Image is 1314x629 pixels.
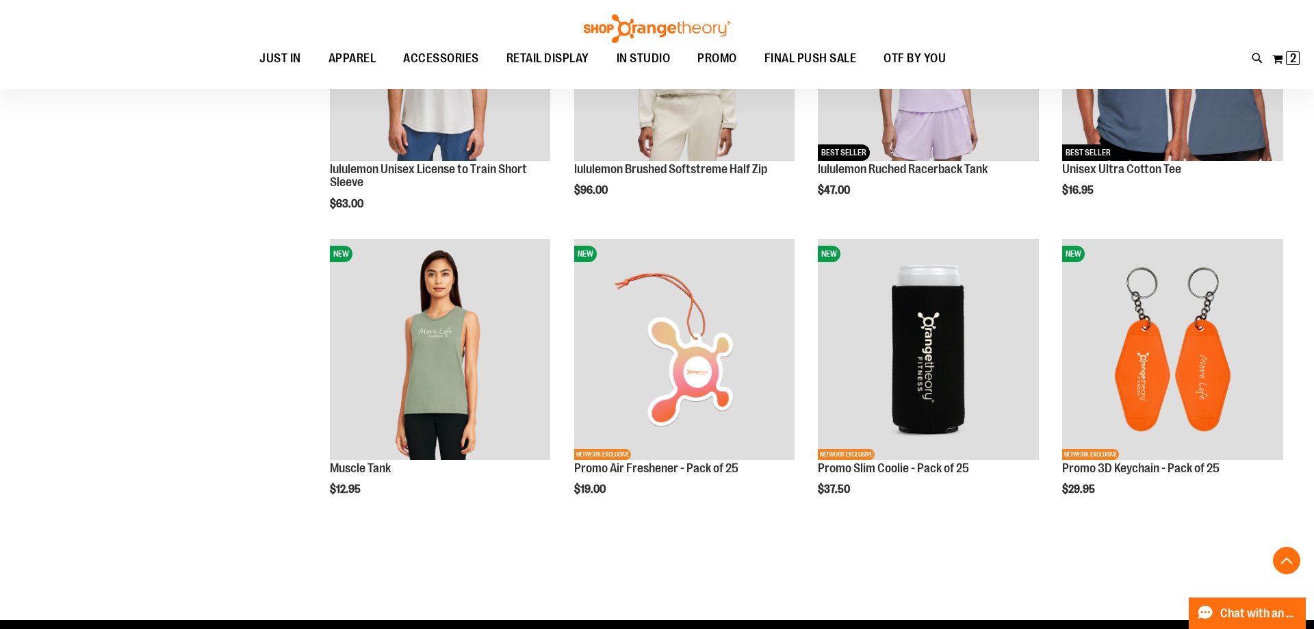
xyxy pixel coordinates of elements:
span: $16.95 [1062,184,1096,196]
img: Promo Air Freshener - Pack of 25 [574,239,795,460]
span: NEW [574,246,597,262]
a: lululemon Unisex License to Train Short Sleeve [330,162,527,190]
a: ACCESSORIES [389,43,493,75]
img: Promo Slim Coolie - Pack of 25 [818,239,1039,460]
span: APPAREL [328,43,376,74]
span: BEST SELLER [1062,144,1114,161]
span: $29.95 [1062,483,1097,496]
img: Muscle Tank [330,239,551,460]
a: RETAIL DISPLAY [493,43,603,75]
span: OTF BY YOU [884,43,946,74]
a: IN STUDIO [603,43,684,75]
span: BEST SELLER [818,144,870,161]
span: ACCESSORIES [403,43,479,74]
a: Promo Air Freshener - Pack of 25NEWNETWORK EXCLUSIVE [574,239,795,462]
img: Promo 3D Keychain - Pack of 25 [1062,239,1283,460]
a: Muscle TankNEW [330,239,551,462]
a: Promo 3D Keychain - Pack of 25 [1062,461,1220,475]
a: Promo 3D Keychain - Pack of 25NEWNETWORK EXCLUSIVE [1062,239,1283,462]
span: FINAL PUSH SALE [764,43,857,74]
span: NETWORK EXCLUSIVE [818,449,875,460]
span: $63.00 [330,198,365,210]
span: IN STUDIO [617,43,671,74]
a: PROMO [684,43,751,75]
a: Muscle Tank [330,461,391,475]
a: JUST IN [246,43,315,74]
a: OTF BY YOU [870,43,959,75]
span: NETWORK EXCLUSIVE [574,449,631,460]
img: Shop Orangetheory [582,14,732,43]
a: Unisex Ultra Cotton Tee [1062,162,1181,176]
span: NETWORK EXCLUSIVE [1062,449,1119,460]
a: lululemon Ruched Racerback Tank [818,162,988,176]
span: JUST IN [259,43,301,74]
span: NEW [1062,246,1085,262]
button: Back To Top [1273,547,1300,574]
span: NEW [330,246,352,262]
a: Promo Slim Coolie - Pack of 25NEWNETWORK EXCLUSIVE [818,239,1039,462]
div: product [1055,232,1290,530]
span: PROMO [697,43,737,74]
a: FINAL PUSH SALE [751,43,871,75]
span: 2 [1290,51,1296,65]
a: lululemon Brushed Softstreme Half Zip [574,162,767,176]
span: NEW [818,246,840,262]
span: RETAIL DISPLAY [506,43,589,74]
a: Promo Slim Coolie - Pack of 25 [818,461,969,475]
button: Chat with an Expert [1189,598,1306,629]
a: APPAREL [315,43,390,75]
div: product [567,232,802,530]
div: product [323,232,558,530]
div: product [811,232,1046,530]
span: $12.95 [330,483,363,496]
a: Promo Air Freshener - Pack of 25 [574,461,738,475]
span: $47.00 [818,184,852,196]
span: $96.00 [574,184,610,196]
span: $19.00 [574,483,608,496]
span: Chat with an Expert [1220,607,1298,620]
span: $37.50 [818,483,852,496]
